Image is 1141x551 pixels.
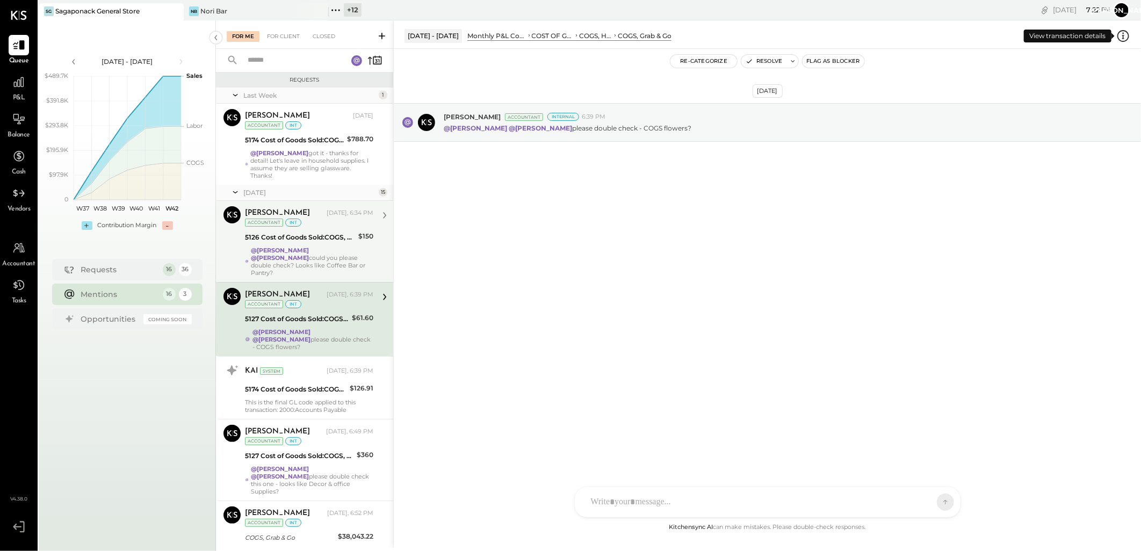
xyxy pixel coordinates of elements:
div: please double check this one - looks like Decor & office Supplies? [251,465,373,495]
div: copy link [1039,4,1050,16]
div: [DATE], 6:52 PM [327,509,373,518]
div: [DATE], 6:39 PM [327,291,373,299]
text: W37 [76,205,89,212]
div: int [285,519,301,527]
text: Sales [186,72,203,79]
div: Nori Bar [200,6,227,16]
p: please double check - COGS flowers? [444,124,691,133]
div: KAI [245,366,258,376]
text: $97.9K [49,171,68,178]
a: Vendors [1,183,37,214]
span: 6:39 PM [582,113,605,121]
div: COST OF GOODS SOLD (COGS) [532,31,574,40]
a: Tasks [1,275,37,306]
div: $150 [358,231,373,242]
div: [PERSON_NAME] [245,289,310,300]
div: 1 [379,91,387,99]
div: [PERSON_NAME] [245,208,310,219]
div: - [162,221,173,230]
div: got it - thanks for detail! Let's leave in household supplies. I assume they are selling glasswar... [250,149,373,179]
a: Accountant [1,238,37,269]
div: This is the final GL code applied to this transaction: 2000:Accounts Payable [245,398,373,414]
div: NB [189,6,199,16]
strong: @[PERSON_NAME] [444,124,507,132]
div: 36 [179,263,192,276]
text: $391.8K [46,97,68,104]
div: COGS, Grab & Go [618,31,671,40]
strong: @[PERSON_NAME] [509,124,572,132]
div: COGS, Home Made Food [579,31,612,40]
div: 16 [163,263,176,276]
text: W41 [148,205,160,212]
a: P&L [1,72,37,103]
span: Vendors [8,205,31,214]
span: Cash [12,168,26,177]
div: Internal [547,113,579,121]
div: int [285,437,301,445]
div: Accountant [245,300,283,308]
div: For Me [227,31,259,42]
strong: @[PERSON_NAME] [251,473,309,480]
button: Re-Categorize [670,55,737,68]
text: $489.7K [45,72,68,79]
strong: @[PERSON_NAME] [250,149,308,157]
span: Accountant [3,259,35,269]
div: $126.91 [350,383,373,394]
a: Cash [1,146,37,177]
strong: @[PERSON_NAME] [251,247,309,254]
div: COGS, Grab & Go [245,532,335,543]
div: SG [44,6,54,16]
div: [DATE] [1053,5,1110,15]
span: Queue [9,56,29,66]
text: W38 [93,205,107,212]
div: 5126 Cost of Goods Sold:COGS, House Made Food:COGS, Breakfast [245,232,355,243]
div: 3 [179,288,192,301]
div: Requests [81,264,157,275]
div: View transaction details [1024,30,1111,42]
div: Mentions [81,289,157,300]
div: 15 [379,188,387,197]
text: $195.9K [46,146,68,154]
div: [DATE] [753,84,783,98]
div: $61.60 [352,313,373,323]
div: [PERSON_NAME] [245,111,310,121]
div: Accountant [245,437,283,445]
div: Opportunities [81,314,138,324]
div: [DATE], 6:49 PM [326,427,373,436]
div: 16 [163,288,176,301]
text: COGS [186,159,204,166]
button: Flag as Blocker [803,55,864,68]
div: Last Week [243,91,376,100]
span: Tasks [12,296,26,306]
div: + [82,221,92,230]
div: For Client [262,31,305,42]
button: [PERSON_NAME] [1113,2,1130,19]
div: 5127 Cost of Goods Sold:COGS, House Made Food:COGS, Grab & Go [245,451,353,461]
div: System [260,367,283,375]
div: 5174 Cost of Goods Sold:COGS, Retail & Market:COGS, Household Supplies & Homewares [245,384,346,395]
div: could you please double check? Looks like Coffee Bar or Pantry? [251,247,373,277]
div: [PERSON_NAME] [245,508,310,519]
div: $788.70 [347,134,373,144]
div: [PERSON_NAME] [245,426,310,437]
span: Balance [8,130,30,140]
div: please double check - COGS flowers? [252,328,373,351]
strong: @[PERSON_NAME] [251,465,309,473]
div: [DATE] - [DATE] [405,29,462,42]
text: $293.8K [45,121,68,129]
div: Coming Soon [143,314,192,324]
strong: @[PERSON_NAME] [252,328,310,336]
div: [DATE], 6:39 PM [327,367,373,375]
div: $360 [357,450,373,460]
text: Labor [186,122,203,129]
a: Balance [1,109,37,140]
div: Accountant [245,519,283,527]
div: Sagaponack General Store [55,6,140,16]
button: Resolve [741,55,786,68]
div: Requests [221,76,388,84]
div: Accountant [245,121,283,129]
div: Accountant [245,219,283,227]
div: 5127 Cost of Goods Sold:COGS, House Made Food:COGS, Grab & Go [245,314,349,324]
text: 0 [64,195,68,203]
div: int [285,121,301,129]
